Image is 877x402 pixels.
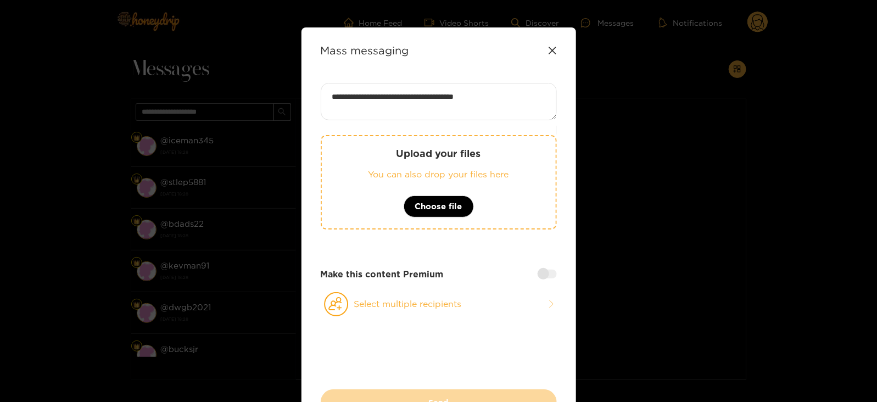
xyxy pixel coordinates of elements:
[321,268,444,281] strong: Make this content Premium
[321,292,557,317] button: Select multiple recipients
[415,200,462,213] span: Choose file
[321,44,409,57] strong: Mass messaging
[344,168,534,181] p: You can also drop your files here
[404,196,474,217] button: Choose file
[344,147,534,160] p: Upload your files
